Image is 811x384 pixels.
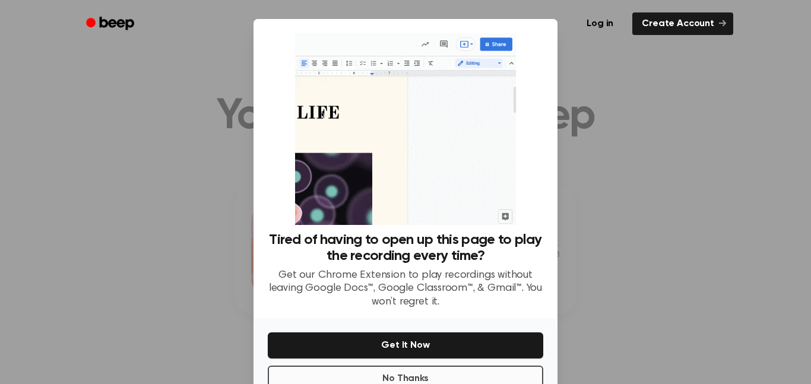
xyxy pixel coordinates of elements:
a: Create Account [632,12,733,35]
p: Get our Chrome Extension to play recordings without leaving Google Docs™, Google Classroom™, & Gm... [268,269,543,309]
button: Get It Now [268,332,543,358]
h3: Tired of having to open up this page to play the recording every time? [268,232,543,264]
a: Beep [78,12,145,36]
img: Beep extension in action [295,33,515,225]
a: Log in [575,10,625,37]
